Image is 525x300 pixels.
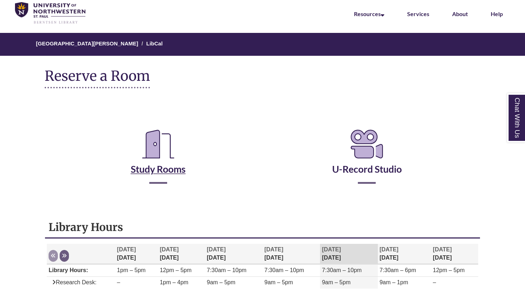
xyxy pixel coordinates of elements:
[45,33,480,56] nav: Breadcrumb
[378,244,431,264] th: [DATE]
[49,220,476,234] h1: Library Hours
[207,267,246,273] span: 7:30am – 10pm
[264,267,304,273] span: 7:30am – 10pm
[160,267,191,273] span: 12pm – 5pm
[332,146,402,175] a: U-Record Studio
[322,246,341,252] span: [DATE]
[207,279,235,285] span: 9am – 5pm
[146,40,163,46] a: LibCal
[49,279,96,285] span: Research Desk:
[47,265,115,277] td: Library Hours:
[452,10,468,17] a: About
[117,246,136,252] span: [DATE]
[264,246,283,252] span: [DATE]
[264,279,293,285] span: 9am – 5pm
[158,244,205,264] th: [DATE]
[262,244,320,264] th: [DATE]
[36,40,138,46] a: [GEOGRAPHIC_DATA][PERSON_NAME]
[131,146,186,175] a: Study Rooms
[117,279,120,285] span: –
[431,244,478,264] th: [DATE]
[380,267,416,273] span: 7:30am – 6pm
[380,246,399,252] span: [DATE]
[320,244,377,264] th: [DATE]
[15,2,85,24] img: UNWSP Library Logo
[433,267,465,273] span: 12pm – 5pm
[115,244,158,264] th: [DATE]
[205,244,262,264] th: [DATE]
[60,250,69,262] button: Next week
[160,246,179,252] span: [DATE]
[49,250,58,262] button: Previous week
[322,267,361,273] span: 7:30am – 10pm
[407,10,429,17] a: Services
[45,68,150,88] h1: Reserve a Room
[160,279,188,285] span: 1pm – 4pm
[354,10,384,17] a: Resources
[207,246,226,252] span: [DATE]
[433,279,436,285] span: –
[45,106,480,205] div: Reserve a Room
[117,267,146,273] span: 1pm – 5pm
[433,246,452,252] span: [DATE]
[380,279,408,285] span: 9am – 1pm
[491,10,503,17] a: Help
[322,279,350,285] span: 9am – 5pm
